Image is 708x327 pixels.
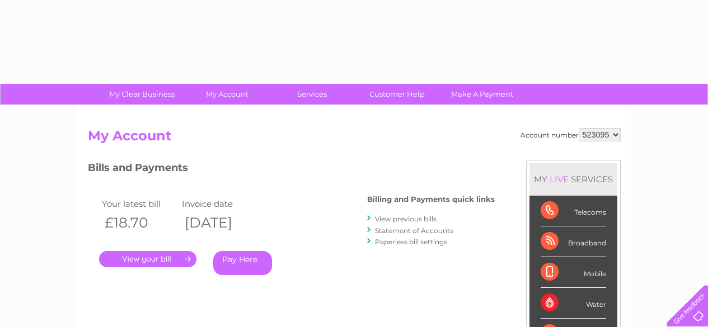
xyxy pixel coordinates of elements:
div: MY SERVICES [529,163,617,195]
a: . [99,251,196,267]
th: [DATE] [179,211,260,234]
div: Water [541,288,606,319]
td: Invoice date [179,196,260,211]
h3: Bills and Payments [88,160,495,179]
h4: Billing and Payments quick links [367,195,495,203]
th: £18.70 [99,211,180,234]
a: Pay Here [213,251,272,275]
div: Broadband [541,226,606,257]
a: Customer Help [351,84,443,105]
a: Paperless bill settings [375,238,447,246]
a: My Account [181,84,273,105]
a: Statement of Accounts [375,226,453,235]
div: Telecoms [541,196,606,226]
td: Your latest bill [99,196,180,211]
h2: My Account [88,128,621,149]
div: Account number [521,128,621,141]
a: My Clear Business [96,84,188,105]
div: LIVE [547,174,571,184]
a: Make A Payment [436,84,528,105]
a: View previous bills [375,215,437,223]
div: Mobile [541,257,606,288]
a: Services [266,84,358,105]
